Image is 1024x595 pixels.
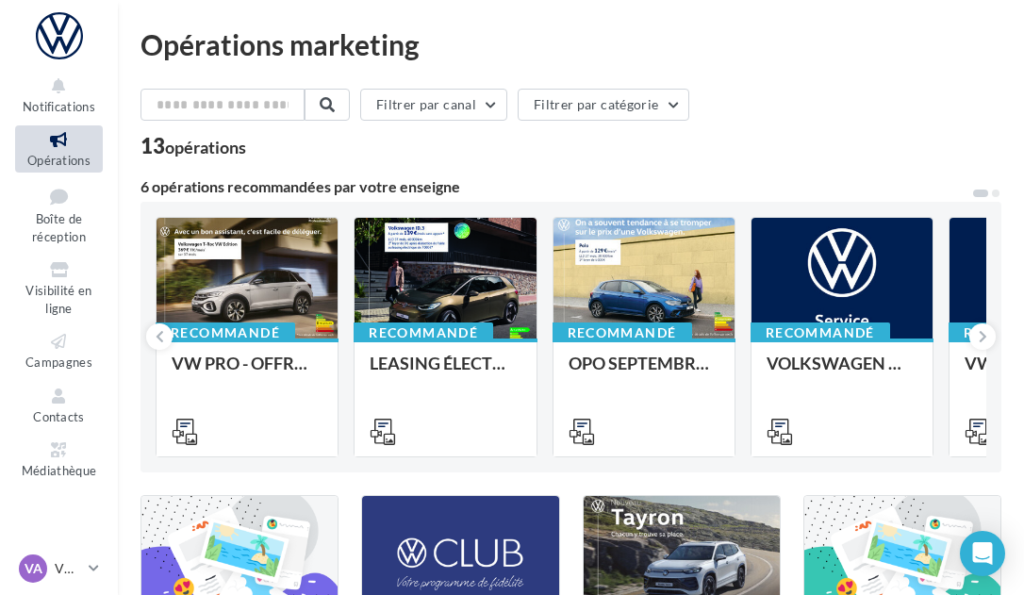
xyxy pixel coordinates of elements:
a: Contacts [15,382,103,428]
span: Médiathèque [22,463,97,478]
div: opérations [165,139,246,156]
p: VW [GEOGRAPHIC_DATA] [55,559,81,578]
div: OPO SEPTEMBRE 2025 [569,354,719,391]
span: Contacts [33,409,85,424]
div: Recommandé [751,322,890,343]
button: Notifications [15,72,103,118]
a: Médiathèque [15,436,103,482]
div: Recommandé [553,322,692,343]
a: Opérations [15,125,103,172]
span: Campagnes [25,355,92,370]
div: VOLKSWAGEN APRES-VENTE [767,354,917,391]
div: 6 opérations recommandées par votre enseigne [140,179,971,194]
div: Opérations marketing [140,30,1001,58]
div: 13 [140,136,246,157]
button: Filtrer par canal [360,89,507,121]
span: Visibilité en ligne [25,283,91,316]
button: Filtrer par catégorie [518,89,689,121]
a: Boîte de réception [15,180,103,249]
span: Opérations [27,153,91,168]
span: Boîte de réception [32,211,86,244]
span: VA [25,559,42,578]
div: Recommandé [156,322,295,343]
div: LEASING ÉLECTRIQUE 2025 [370,354,520,391]
div: Recommandé [354,322,493,343]
a: VA VW [GEOGRAPHIC_DATA] [15,551,103,587]
a: Visibilité en ligne [15,256,103,320]
div: Open Intercom Messenger [960,531,1005,576]
span: Notifications [23,99,95,114]
a: Calendrier [15,490,103,537]
div: VW PRO - OFFRE DE SEPTEMBRE 25 [172,354,322,391]
a: Campagnes [15,327,103,373]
